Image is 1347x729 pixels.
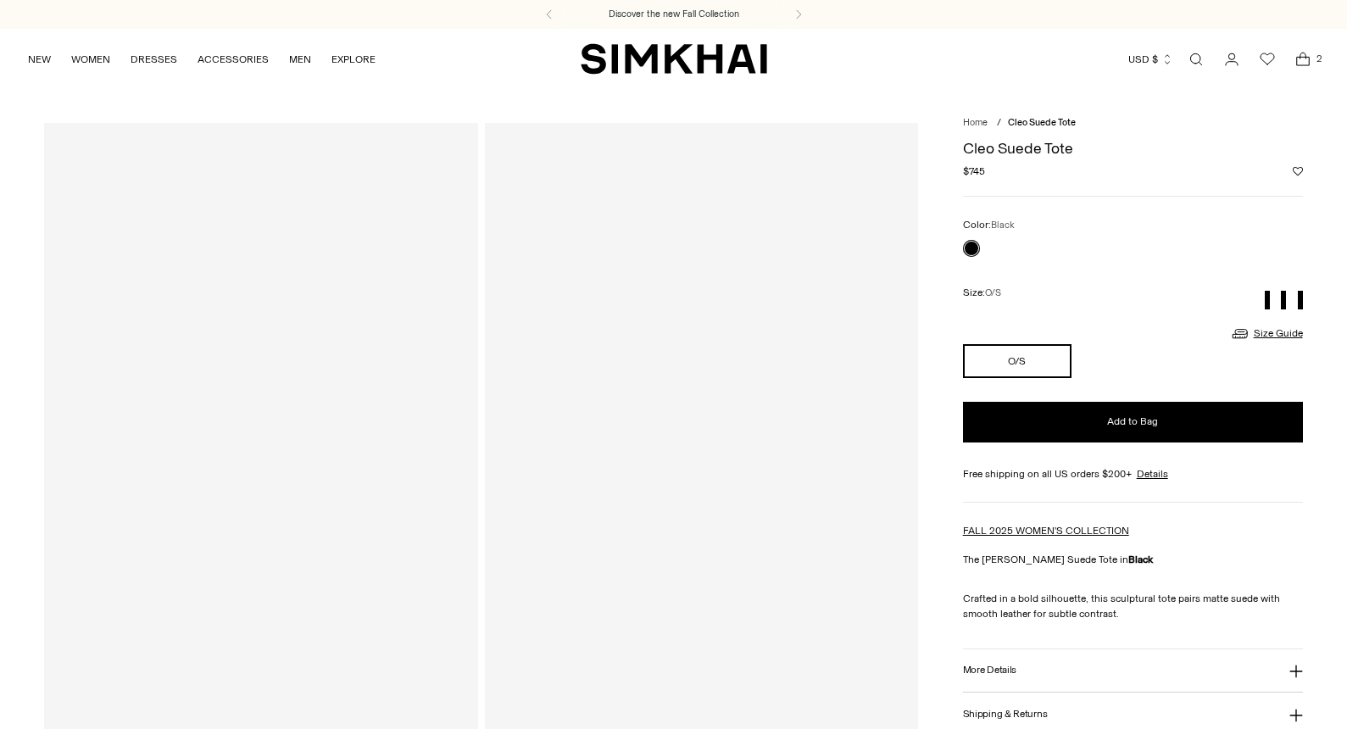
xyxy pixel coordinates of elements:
h1: Cleo Suede Tote [963,141,1303,156]
a: DRESSES [131,41,177,78]
a: Open search modal [1179,42,1213,76]
button: Add to Wishlist [1293,166,1303,176]
button: Add to Bag [963,402,1303,442]
strong: Black [1128,554,1153,565]
a: WOMEN [71,41,110,78]
button: USD $ [1128,41,1173,78]
a: ACCESSORIES [198,41,269,78]
div: Free shipping on all US orders $200+ [963,466,1303,481]
button: O/S [963,344,1071,378]
span: O/S [985,287,1001,298]
span: Cleo Suede Tote [1008,117,1076,128]
a: Home [963,117,988,128]
label: Color: [963,217,1015,233]
a: Details [1137,466,1168,481]
button: More Details [963,649,1303,693]
a: NEW [28,41,51,78]
label: Size: [963,285,1001,301]
a: SIMKHAI [581,42,767,75]
nav: breadcrumbs [963,116,1303,131]
span: Black [991,220,1015,231]
h3: More Details [963,665,1016,676]
p: The [PERSON_NAME] Suede Tote in [963,552,1303,567]
a: Size Guide [1230,323,1303,344]
a: Go to the account page [1215,42,1249,76]
a: MEN [289,41,311,78]
h3: Shipping & Returns [963,709,1048,720]
p: Crafted in a bold silhouette, this sculptural tote pairs matte suede with smooth leather for subt... [963,591,1303,621]
a: EXPLORE [331,41,376,78]
a: Discover the new Fall Collection [609,8,739,21]
a: FALL 2025 WOMEN'S COLLECTION [963,525,1129,537]
div: / [997,116,1001,131]
a: Open cart modal [1286,42,1320,76]
a: Wishlist [1250,42,1284,76]
span: 2 [1311,51,1327,66]
span: $745 [963,164,985,179]
span: Add to Bag [1107,415,1158,429]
